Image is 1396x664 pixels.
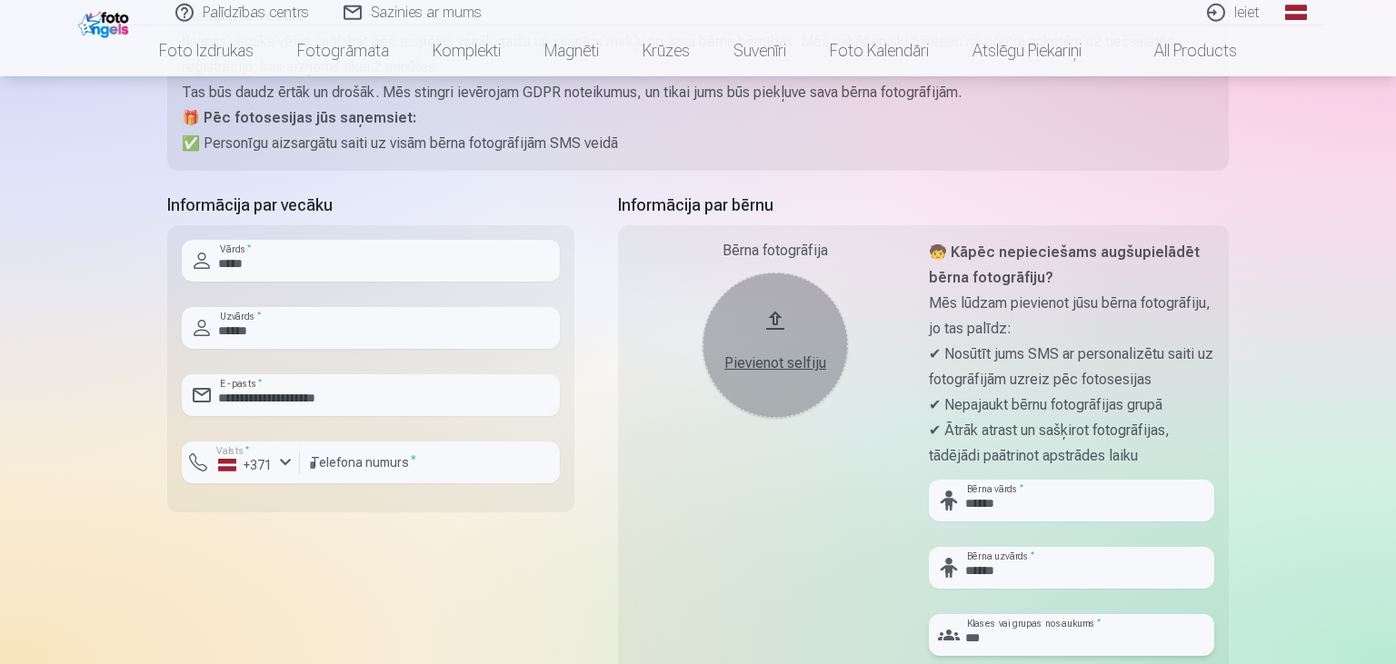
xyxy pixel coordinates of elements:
[182,80,1214,105] p: Tas būs daudz ērtāk un drošāk. Mēs stingri ievērojam GDPR noteikumus, un tikai jums būs piekļuve ...
[275,25,411,76] a: Fotogrāmata
[951,25,1103,76] a: Atslēgu piekariņi
[218,456,273,474] div: +371
[211,444,255,458] label: Valsts
[182,109,416,126] strong: 🎁 Pēc fotosesijas jūs saņemsiet:
[167,193,574,218] h5: Informācija par vecāku
[182,441,300,483] button: Valsts*+371
[929,392,1214,418] p: ✔ Nepajaukt bērnu fotogrāfijas grupā
[929,243,1200,286] strong: 🧒 Kāpēc nepieciešams augšupielādēt bērna fotogrāfiju?
[618,193,1229,218] h5: Informācija par bērnu
[929,418,1214,469] p: ✔ Ātrāk atrast un sašķirot fotogrāfijas, tādējādi paātrinot apstrādes laiku
[712,25,808,76] a: Suvenīri
[703,273,848,418] button: Pievienot selfiju
[929,291,1214,342] p: Mēs lūdzam pievienot jūsu bērna fotogrāfiju, jo tas palīdz:
[621,25,712,76] a: Krūzes
[182,131,1214,156] p: ✅ Personīgu aizsargātu saiti uz visām bērna fotogrāfijām SMS veidā
[523,25,621,76] a: Magnēti
[808,25,951,76] a: Foto kalendāri
[137,25,275,76] a: Foto izdrukas
[78,7,134,38] img: /fa1
[633,240,918,262] div: Bērna fotogrāfija
[411,25,523,76] a: Komplekti
[929,342,1214,392] p: ✔ Nosūtīt jums SMS ar personalizētu saiti uz fotogrāfijām uzreiz pēc fotosesijas
[1103,25,1259,76] a: All products
[721,352,830,374] div: Pievienot selfiju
